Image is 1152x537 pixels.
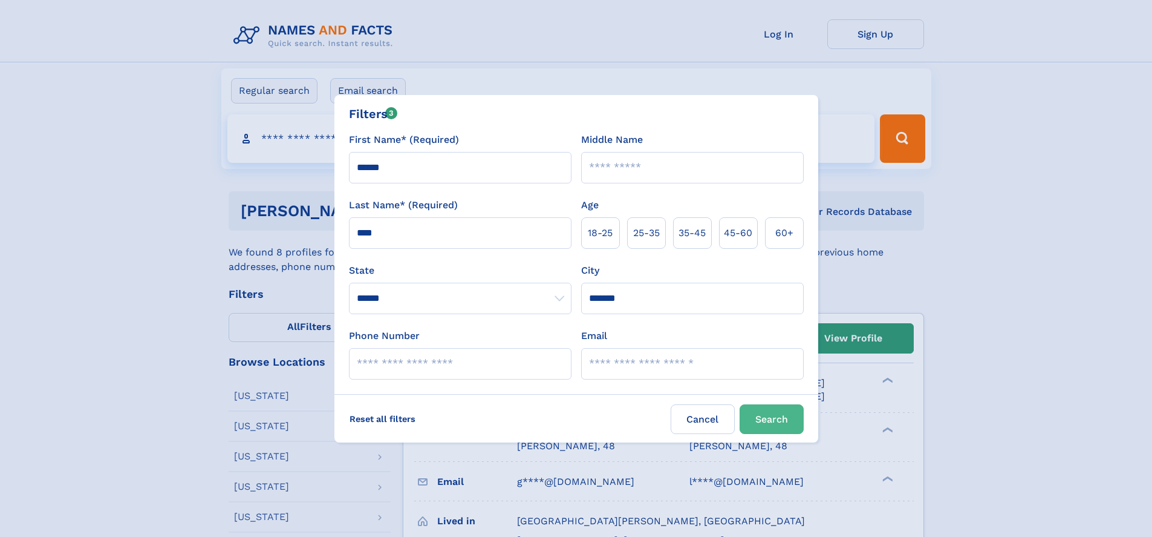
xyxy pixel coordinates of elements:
span: 35‑45 [679,226,706,240]
label: Reset all filters [342,404,423,433]
label: Email [581,329,607,343]
span: 25‑35 [633,226,660,240]
label: Age [581,198,599,212]
button: Search [740,404,804,434]
label: First Name* (Required) [349,133,459,147]
label: City [581,263,599,278]
span: 60+ [775,226,793,240]
label: Last Name* (Required) [349,198,458,212]
span: 45‑60 [724,226,752,240]
span: 18‑25 [588,226,613,240]
label: Phone Number [349,329,420,343]
label: Middle Name [581,133,643,147]
div: Filters [349,105,398,123]
label: Cancel [671,404,735,434]
label: State [349,263,571,278]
